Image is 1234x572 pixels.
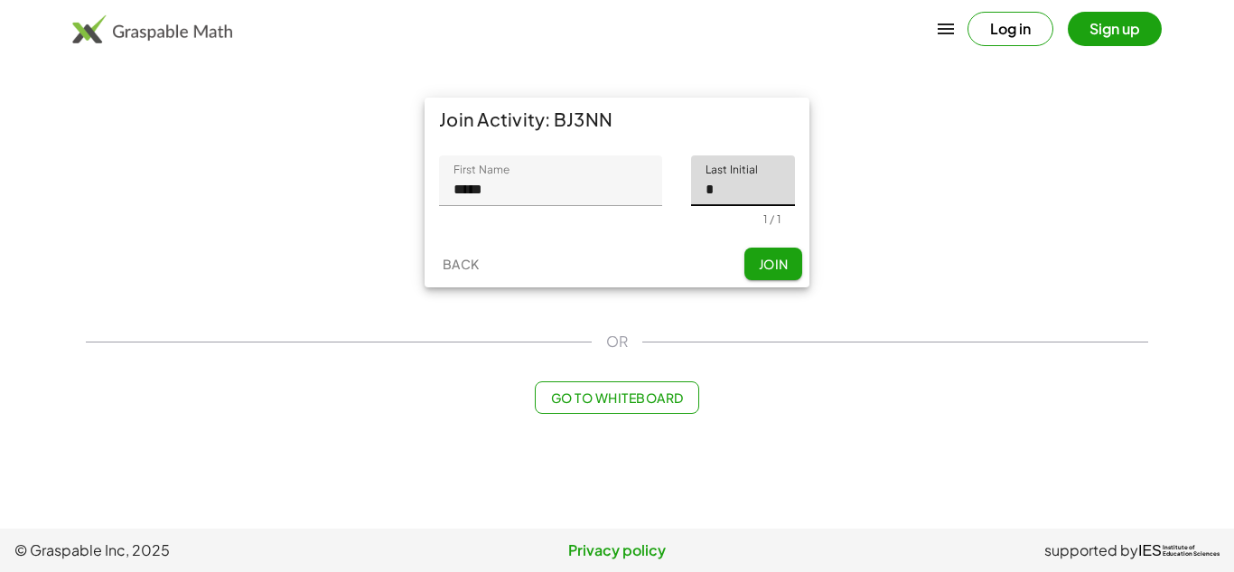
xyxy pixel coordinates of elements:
div: 1 / 1 [763,212,781,226]
span: © Graspable Inc, 2025 [14,539,416,561]
div: Join Activity: BJ3NN [425,98,809,141]
span: Institute of Education Sciences [1163,545,1220,558]
a: Privacy policy [416,539,818,561]
span: Back [442,256,479,272]
button: Log in [968,12,1053,46]
a: IESInstitute ofEducation Sciences [1138,539,1220,561]
span: Go to Whiteboard [550,389,683,406]
button: Back [432,248,490,280]
button: Join [744,248,802,280]
button: Go to Whiteboard [535,381,698,414]
button: Sign up [1068,12,1162,46]
span: OR [606,331,628,352]
span: IES [1138,542,1162,559]
span: Join [758,256,788,272]
span: supported by [1044,539,1138,561]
